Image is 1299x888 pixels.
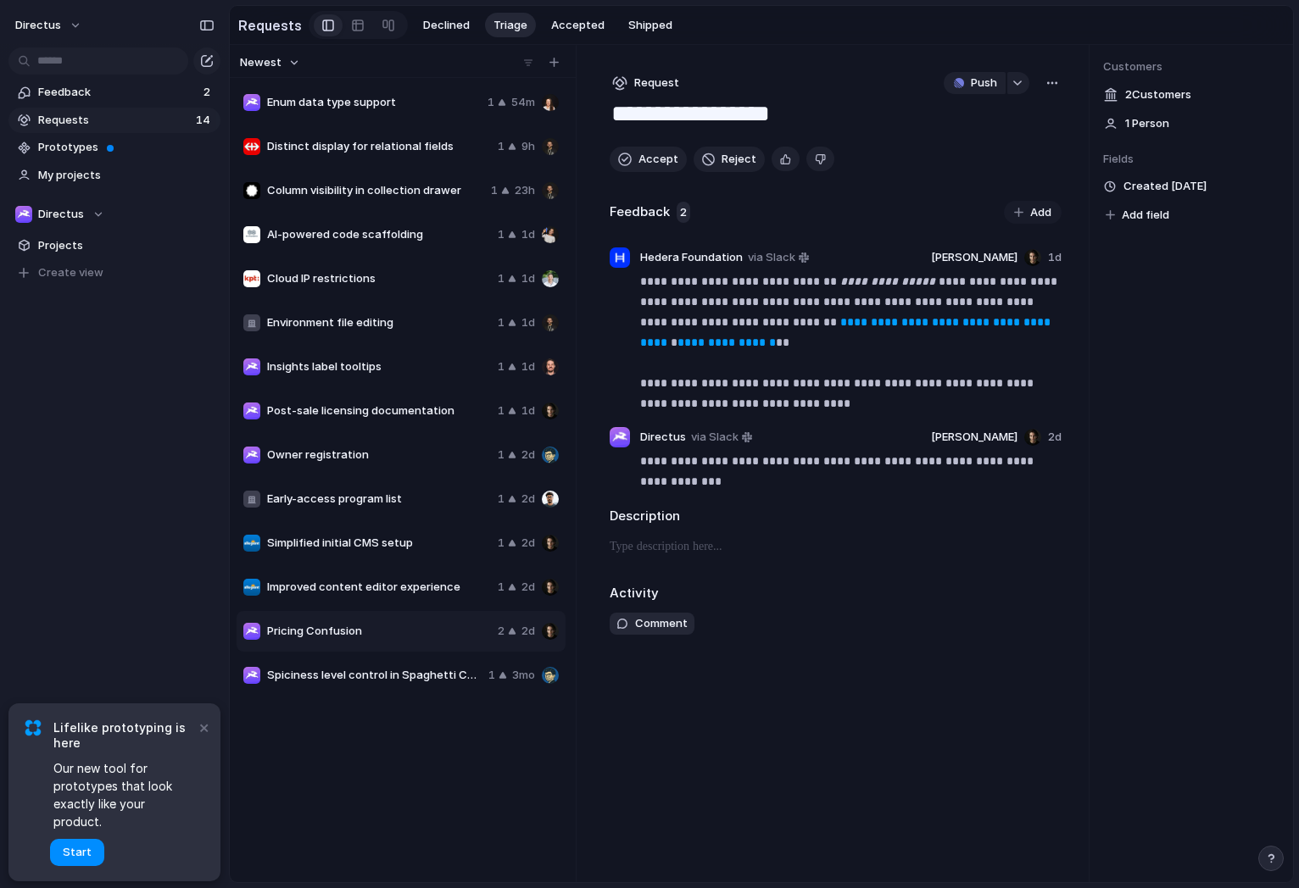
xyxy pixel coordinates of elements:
a: via Slack [688,427,755,447]
span: 1 [488,94,494,111]
span: Customers [1103,58,1279,75]
a: via Slack [744,247,812,268]
span: Declined [423,17,470,34]
span: Improved content editor experience [267,579,491,596]
span: 2 [677,202,690,224]
span: 2 Customer s [1125,86,1191,103]
span: Early-access program list [267,491,491,508]
button: Start [50,839,104,866]
span: Reject [722,151,756,168]
span: Projects [38,237,215,254]
button: Dismiss [193,717,214,737]
span: 1 [498,314,505,331]
span: Create view [38,264,103,281]
span: 1 [498,270,505,287]
span: Lifelike prototyping is here [53,720,195,751]
span: Request [634,75,679,92]
span: via Slack [748,249,795,266]
span: 1 [498,402,505,419]
span: 1 [498,138,505,155]
span: Insights label tooltips [267,358,491,375]
span: Cloud IP restrictions [267,270,491,287]
span: Add [1030,204,1051,221]
span: Environment file editing [267,314,491,331]
span: via Slack [691,429,739,446]
span: Post-sale licensing documentation [267,402,491,419]
span: 14 [196,112,214,129]
span: 1 [498,491,505,508]
span: 1d [521,358,535,375]
span: Owner registration [267,447,491,463]
span: 1d [521,226,535,243]
button: Request [610,72,682,94]
span: 1 [498,579,505,596]
span: Our new tool for prototypes that look exactly like your product. [53,759,195,830]
button: Triage [485,13,536,38]
span: 1 [498,358,505,375]
button: Comment [610,613,694,635]
h2: Feedback [610,203,670,222]
button: Directus [8,202,220,227]
span: 1 [498,226,505,243]
span: 2d [521,535,535,552]
span: 54m [511,94,535,111]
button: Shipped [620,13,681,38]
h2: Activity [610,584,659,603]
button: Add field [1103,204,1172,226]
span: 2d [521,447,535,463]
button: Accepted [543,13,613,38]
span: 1 Person [1125,115,1169,132]
span: 2 [203,84,214,101]
span: Column visibility in collection drawer [267,182,484,199]
span: 2d [1048,429,1062,446]
span: Enum data type support [267,94,481,111]
span: [PERSON_NAME] [931,429,1017,446]
a: Feedback2 [8,80,220,105]
span: 1 [498,535,505,552]
span: 1 [498,447,505,463]
span: Triage [493,17,527,34]
span: Add field [1122,207,1169,224]
button: Accept [610,147,687,172]
span: 23h [515,182,535,199]
span: Simplified initial CMS setup [267,535,491,552]
span: My projects [38,167,215,184]
span: Accepted [551,17,605,34]
span: Fields [1103,151,1279,168]
span: 1d [521,402,535,419]
span: Pricing Confusion [267,623,491,640]
span: 1d [1048,249,1062,266]
button: Push [944,72,1006,94]
span: 1 [488,667,495,684]
span: Newest [240,54,282,71]
a: My projects [8,163,220,188]
span: Start [63,844,92,861]
span: 1 [491,182,498,199]
span: Feedback [38,84,198,101]
span: Shipped [628,17,672,34]
span: directus [15,17,61,34]
span: Distinct display for relational fields [267,138,491,155]
span: Prototypes [38,139,215,156]
button: Add [1004,201,1062,225]
span: Requests [38,112,191,129]
button: directus [8,12,91,39]
span: [PERSON_NAME] [931,249,1017,266]
span: Created [DATE] [1123,178,1207,195]
span: Hedera Foundation [640,249,743,266]
button: Reject [694,147,765,172]
span: Push [971,75,997,92]
a: Prototypes [8,135,220,160]
span: 3mo [512,667,535,684]
button: Declined [415,13,478,38]
button: Newest [237,52,303,74]
span: 1d [521,270,535,287]
a: Requests14 [8,108,220,133]
span: Spiciness level control in Spaghetti Compiler [267,667,482,684]
span: 2 [498,623,505,640]
span: 1d [521,314,535,331]
span: Accept [638,151,678,168]
span: Directus [38,206,84,223]
span: Comment [635,615,688,632]
span: 9h [521,138,535,155]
